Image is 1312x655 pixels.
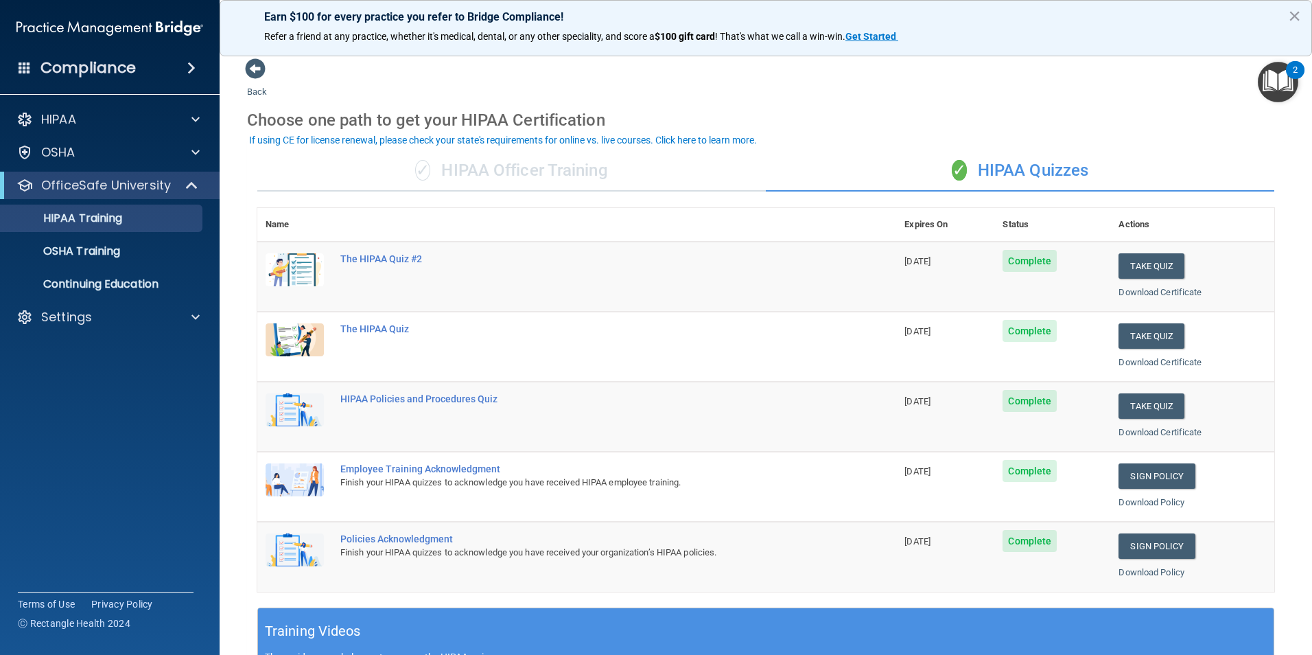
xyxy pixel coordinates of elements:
p: HIPAA Training [9,211,122,225]
div: Policies Acknowledgment [340,533,828,544]
a: Download Certificate [1118,287,1202,297]
span: Complete [1003,250,1057,272]
p: Continuing Education [9,277,196,291]
div: If using CE for license renewal, please check your state's requirements for online vs. live cours... [249,135,757,145]
span: [DATE] [904,256,930,266]
div: Finish your HIPAA quizzes to acknowledge you have received HIPAA employee training. [340,474,828,491]
a: Sign Policy [1118,463,1195,489]
span: Refer a friend at any practice, whether it's medical, dental, or any other speciality, and score a [264,31,655,42]
button: Open Resource Center, 2 new notifications [1258,62,1298,102]
th: Expires On [896,208,994,242]
span: Complete [1003,460,1057,482]
th: Name [257,208,332,242]
div: Finish your HIPAA quizzes to acknowledge you have received your organization’s HIPAA policies. [340,544,828,561]
a: HIPAA [16,111,200,128]
a: Download Policy [1118,497,1184,507]
a: Terms of Use [18,597,75,611]
a: Back [247,70,267,97]
p: Settings [41,309,92,325]
th: Status [994,208,1110,242]
a: Settings [16,309,200,325]
h4: Compliance [40,58,136,78]
p: OfficeSafe University [41,177,171,194]
div: HIPAA Quizzes [766,150,1274,192]
div: HIPAA Policies and Procedures Quiz [340,393,828,404]
button: Take Quiz [1118,253,1184,279]
a: OSHA [16,144,200,161]
strong: $100 gift card [655,31,715,42]
p: Earn $100 for every practice you refer to Bridge Compliance! [264,10,1267,23]
div: 2 [1293,70,1298,88]
a: Privacy Policy [91,597,153,611]
div: Employee Training Acknowledgment [340,463,828,474]
span: Ⓒ Rectangle Health 2024 [18,617,130,630]
a: Download Certificate [1118,427,1202,437]
span: ✓ [952,160,967,181]
a: Download Certificate [1118,357,1202,367]
a: Get Started [845,31,898,42]
span: [DATE] [904,396,930,406]
strong: Get Started [845,31,896,42]
span: [DATE] [904,536,930,547]
h5: Training Videos [265,619,361,643]
span: Complete [1003,530,1057,552]
button: Close [1288,5,1301,27]
button: If using CE for license renewal, please check your state's requirements for online vs. live cours... [247,133,759,147]
p: HIPAA [41,111,76,128]
span: ! That's what we call a win-win. [715,31,845,42]
a: Sign Policy [1118,533,1195,559]
div: The HIPAA Quiz #2 [340,253,828,264]
span: [DATE] [904,466,930,476]
span: Complete [1003,390,1057,412]
p: OSHA [41,144,75,161]
button: Take Quiz [1118,393,1184,419]
div: The HIPAA Quiz [340,323,828,334]
span: [DATE] [904,326,930,336]
span: ✓ [415,160,430,181]
div: Choose one path to get your HIPAA Certification [247,100,1285,140]
a: OfficeSafe University [16,177,199,194]
p: OSHA Training [9,244,120,258]
div: HIPAA Officer Training [257,150,766,192]
a: Download Policy [1118,567,1184,577]
span: Complete [1003,320,1057,342]
img: PMB logo [16,14,203,42]
th: Actions [1110,208,1274,242]
button: Take Quiz [1118,323,1184,349]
